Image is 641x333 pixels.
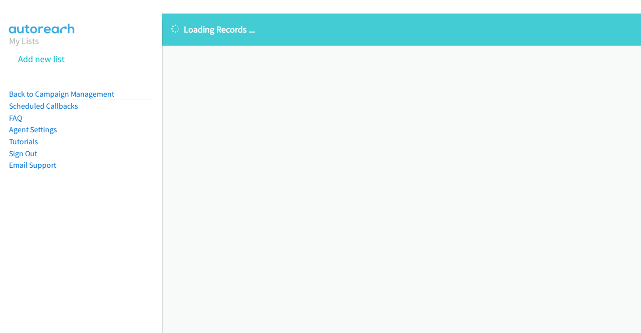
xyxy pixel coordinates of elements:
a: Add new list [18,53,65,65]
a: FAQ [9,113,22,123]
a: Agent Settings [9,125,57,134]
a: My Lists [9,35,39,47]
a: Email Support [9,160,56,170]
a: Scheduled Callbacks [9,101,78,111]
a: Tutorials [9,137,38,146]
a: Sign Out [9,149,37,158]
p: Loading Records ... [171,23,632,36]
a: Back to Campaign Management [9,89,114,99]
